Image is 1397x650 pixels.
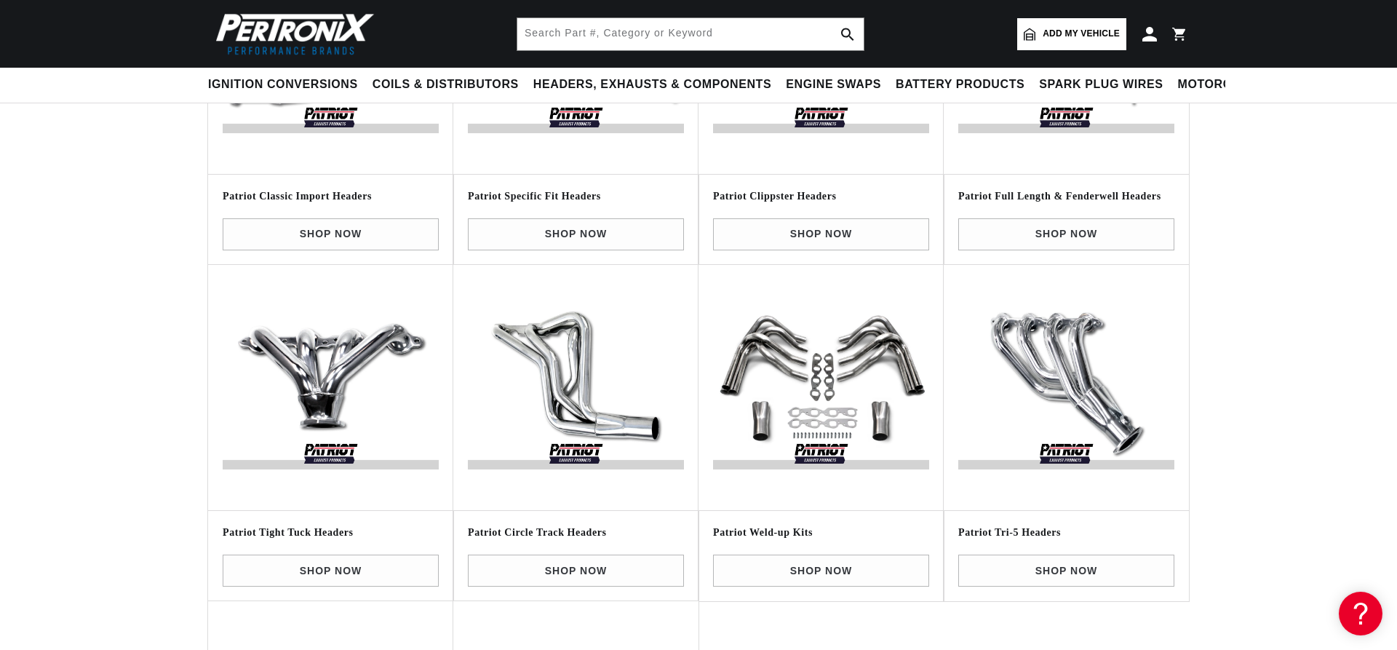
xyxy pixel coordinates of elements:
summary: Spark Plug Wires [1032,68,1170,102]
span: Add my vehicle [1043,27,1120,41]
a: Add my vehicle [1017,18,1126,50]
h3: Patriot Clippster Headers [713,189,929,204]
h3: Patriot Classic Import Headers [223,189,439,204]
img: Patriot-Tri-5-Headers-v1588104179567.jpg [958,280,1174,496]
h3: Patriot Full Length & Fenderwell Headers [958,189,1174,204]
summary: Ignition Conversions [208,68,365,102]
summary: Battery Products [888,68,1032,102]
img: Patriot-Weld-Up-Kit-Headers-v1588626840666.jpg [713,280,929,496]
h3: Patriot Circle Track Headers [468,526,684,540]
a: Shop Now [223,555,439,587]
img: Patriot-Tight-Tuck-Headers-v1588104139546.jpg [223,280,439,496]
img: Pertronix [208,9,375,59]
a: Shop Now [223,218,439,251]
span: Spark Plug Wires [1039,77,1163,92]
span: Engine Swaps [786,77,881,92]
span: Motorcycle [1178,77,1265,92]
a: Shop Now [958,555,1174,587]
a: Shop Now [468,555,684,587]
span: Coils & Distributors [373,77,519,92]
summary: Coils & Distributors [365,68,526,102]
h3: Patriot Weld-up Kits [713,526,929,540]
button: search button [832,18,864,50]
summary: Motorcycle [1171,68,1272,102]
h3: Patriot Tri-5 Headers [958,526,1174,540]
h3: Patriot Specific Fit Headers [468,189,684,204]
a: Shop Now [468,218,684,251]
h3: Patriot Tight Tuck Headers [223,526,439,540]
span: Ignition Conversions [208,77,358,92]
a: Shop Now [713,218,929,251]
summary: Engine Swaps [779,68,888,102]
input: Search Part #, Category or Keyword [517,18,864,50]
a: Shop Now [713,555,929,587]
span: Headers, Exhausts & Components [533,77,771,92]
summary: Headers, Exhausts & Components [526,68,779,102]
img: Patriot-Circle-Track-Headers-v1588104147736.jpg [468,280,684,496]
span: Battery Products [896,77,1024,92]
a: Shop Now [958,218,1174,251]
